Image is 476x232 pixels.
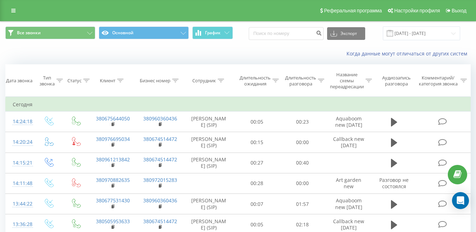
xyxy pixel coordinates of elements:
[96,115,130,122] a: 380675644050
[280,132,325,153] td: 00:00
[234,194,280,214] td: 00:07
[280,173,325,194] td: 00:00
[13,177,28,190] div: 14:11:48
[99,26,189,39] button: Основной
[143,177,177,183] a: 380972015283
[96,156,130,163] a: 380961213842
[234,132,280,153] td: 00:15
[192,78,216,84] div: Сотрудник
[452,192,469,209] div: Open Intercom Messenger
[67,78,82,84] div: Статус
[13,135,28,149] div: 14:20:24
[143,136,177,142] a: 380674514472
[183,194,234,214] td: [PERSON_NAME] (SIP)
[183,153,234,173] td: [PERSON_NAME] (SIP)
[240,75,271,87] div: Длительность ожидания
[280,153,325,173] td: 00:40
[13,115,28,129] div: 14:24:18
[96,197,130,204] a: 380677531430
[324,8,382,13] span: Реферальная программа
[330,72,364,90] div: Название схемы переадресации
[234,173,280,194] td: 00:28
[96,136,130,142] a: 380976695034
[140,78,170,84] div: Бизнес номер
[280,194,325,214] td: 01:57
[183,112,234,132] td: [PERSON_NAME] (SIP)
[100,78,115,84] div: Клиент
[327,27,365,40] button: Экспорт
[325,112,372,132] td: Aquaboom new [DATE]
[13,156,28,170] div: 14:15:21
[325,132,372,153] td: Callback new [DATE]
[96,218,130,225] a: 380505953633
[325,194,372,214] td: Aquaboom new [DATE]
[192,26,233,39] button: График
[249,27,324,40] input: Поиск по номеру
[17,30,41,36] span: Все звонки
[6,97,471,112] td: Сегодня
[6,78,32,84] div: Дата звонка
[285,75,316,87] div: Длительность разговора
[379,177,409,190] span: Разговор не состоялся
[143,115,177,122] a: 380960360436
[234,112,280,132] td: 00:05
[13,218,28,231] div: 13:36:28
[280,112,325,132] td: 00:23
[234,153,280,173] td: 00:27
[40,75,55,87] div: Тип звонка
[394,8,440,13] span: Настройки профиля
[5,26,95,39] button: Все звонки
[205,30,221,35] span: График
[379,75,414,87] div: Аудиозапись разговора
[325,173,372,194] td: Аrt garden new
[183,132,234,153] td: [PERSON_NAME] (SIP)
[143,197,177,204] a: 380960360436
[452,8,466,13] span: Выход
[143,156,177,163] a: 380674514472
[96,177,130,183] a: 380970882635
[347,50,471,57] a: Когда данные могут отличаться от других систем
[143,218,177,225] a: 380674514472
[417,75,459,87] div: Комментарий/категория звонка
[13,197,28,211] div: 13:44:22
